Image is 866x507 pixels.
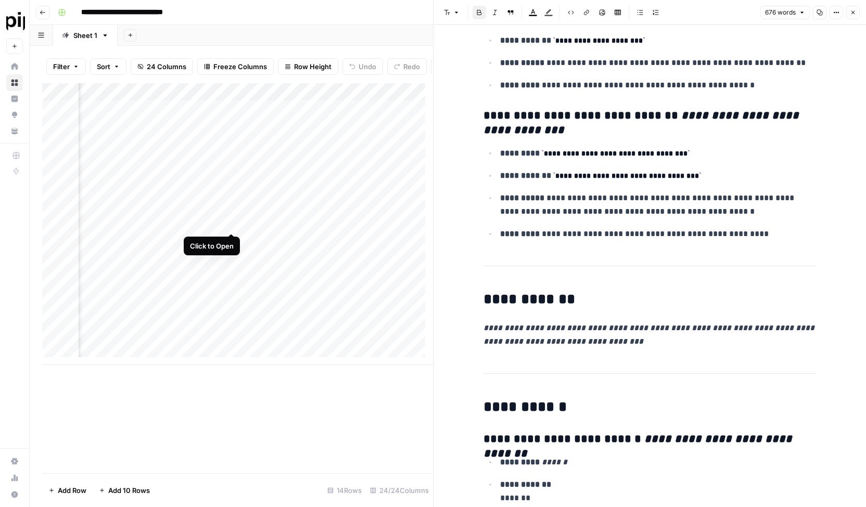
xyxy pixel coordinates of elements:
div: Sheet 1 [73,30,97,41]
button: Add Row [42,482,93,499]
span: Row Height [294,61,332,72]
button: 24 Columns [131,58,193,75]
span: Sort [97,61,110,72]
button: Row Height [278,58,338,75]
a: Your Data [6,123,23,139]
div: 14 Rows [323,482,366,499]
a: Sheet 1 [53,25,118,46]
span: Redo [403,61,420,72]
button: 676 words [760,6,810,19]
span: 676 words [765,8,796,17]
img: Pipe Content Team Logo [6,12,25,31]
button: Help + Support [6,486,23,503]
span: Filter [53,61,70,72]
button: Undo [342,58,383,75]
a: Usage [6,470,23,486]
span: 24 Columns [147,61,186,72]
span: Undo [359,61,376,72]
a: Browse [6,74,23,91]
a: Opportunities [6,107,23,123]
a: Insights [6,90,23,107]
button: Workspace: Pipe Content Team [6,8,23,34]
a: Settings [6,453,23,470]
button: Sort [90,58,126,75]
a: Home [6,58,23,75]
button: Freeze Columns [197,58,274,75]
span: Add Row [58,485,86,496]
span: Add 10 Rows [108,485,150,496]
div: 24/24 Columns [366,482,433,499]
span: Freeze Columns [213,61,267,72]
button: Add 10 Rows [93,482,156,499]
button: Filter [46,58,86,75]
div: Click to Open [190,241,234,251]
button: Redo [387,58,427,75]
